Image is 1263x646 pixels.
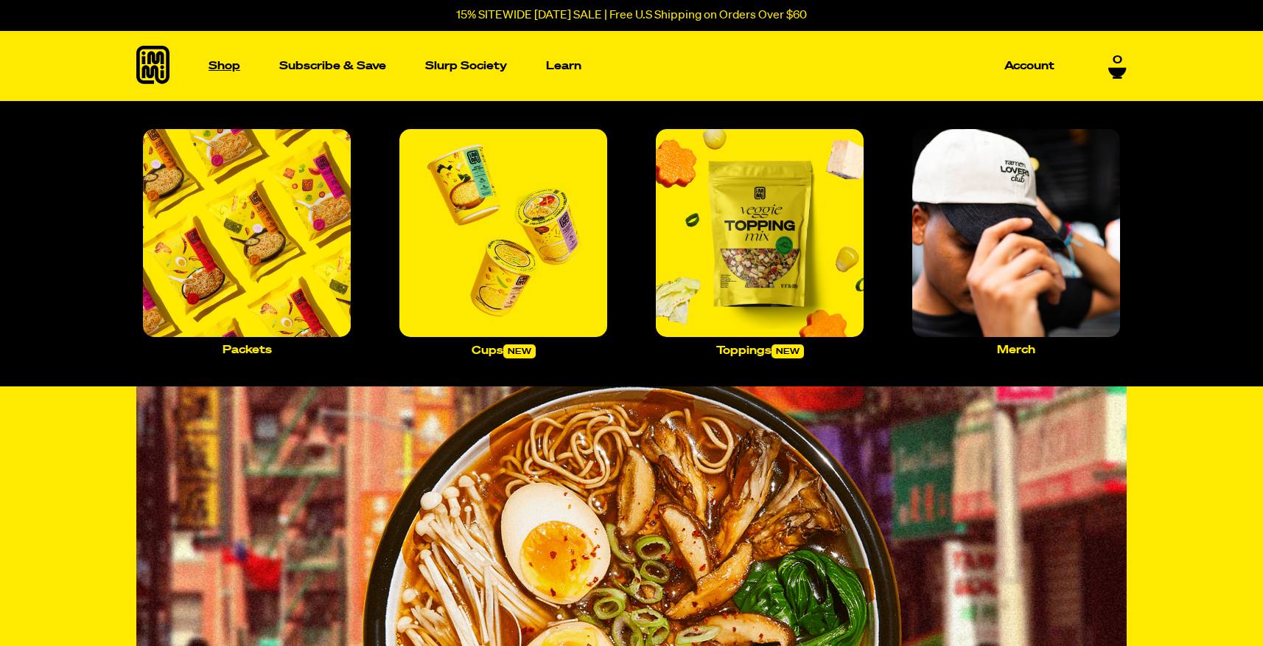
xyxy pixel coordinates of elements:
[912,129,1120,337] img: Merch_large.jpg
[425,60,507,72] p: Slurp Society
[279,60,386,72] p: Subscribe & Save
[143,129,351,337] img: Packets_large.jpg
[1004,60,1054,72] p: Account
[1113,52,1122,66] span: 0
[998,55,1060,77] a: Account
[399,129,607,337] img: Cups_large.jpg
[203,31,1060,101] nav: Main navigation
[997,344,1035,355] p: Merch
[772,344,804,358] span: new
[209,60,240,72] p: Shop
[906,123,1126,361] a: Merch
[716,344,804,358] p: Toppings
[137,123,357,361] a: Packets
[223,344,272,355] p: Packets
[273,55,392,77] a: Subscribe & Save
[540,31,587,101] a: Learn
[650,123,870,364] a: Toppingsnew
[393,123,613,364] a: Cupsnew
[472,344,536,358] p: Cups
[503,344,536,358] span: new
[456,9,807,22] p: 15% SITEWIDE [DATE] SALE | Free U.S Shipping on Orders Over $60
[546,60,581,72] p: Learn
[419,55,513,77] a: Slurp Society
[656,129,864,337] img: toppings.png
[203,31,246,101] a: Shop
[1108,52,1127,77] a: 0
